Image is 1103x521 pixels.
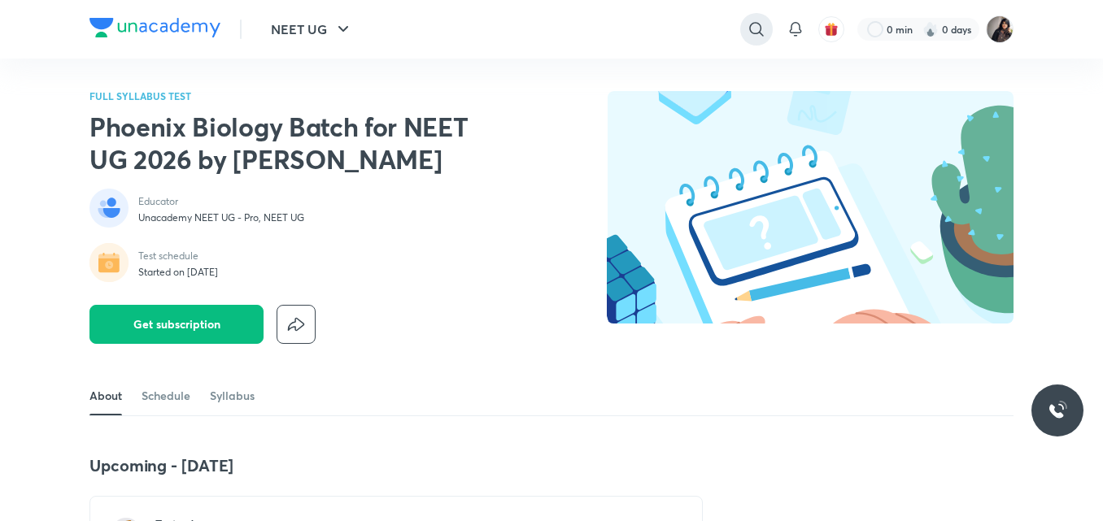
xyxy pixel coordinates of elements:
p: Started on [DATE] [138,266,218,279]
button: Get subscription [89,305,264,344]
a: Syllabus [210,376,255,415]
p: Educator [138,195,304,208]
img: Afeera M [986,15,1014,43]
a: Schedule [142,376,190,415]
span: Get subscription [133,316,220,332]
h2: Phoenix Biology Batch for NEET UG 2026 by [PERSON_NAME] [89,111,506,176]
p: Test schedule [138,250,218,263]
img: avatar [824,22,839,37]
p: Unacademy NEET UG - Pro, NEET UG [138,211,304,224]
button: avatar [818,16,844,42]
button: NEET UG [261,13,363,46]
a: About [89,376,122,415]
img: streak [922,21,939,37]
p: FULL SYLLABUS TEST [89,91,506,101]
img: Company Logo [89,18,220,37]
a: Company Logo [89,18,220,41]
img: ttu [1048,401,1067,420]
h4: Upcoming - [DATE] [89,455,703,476]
